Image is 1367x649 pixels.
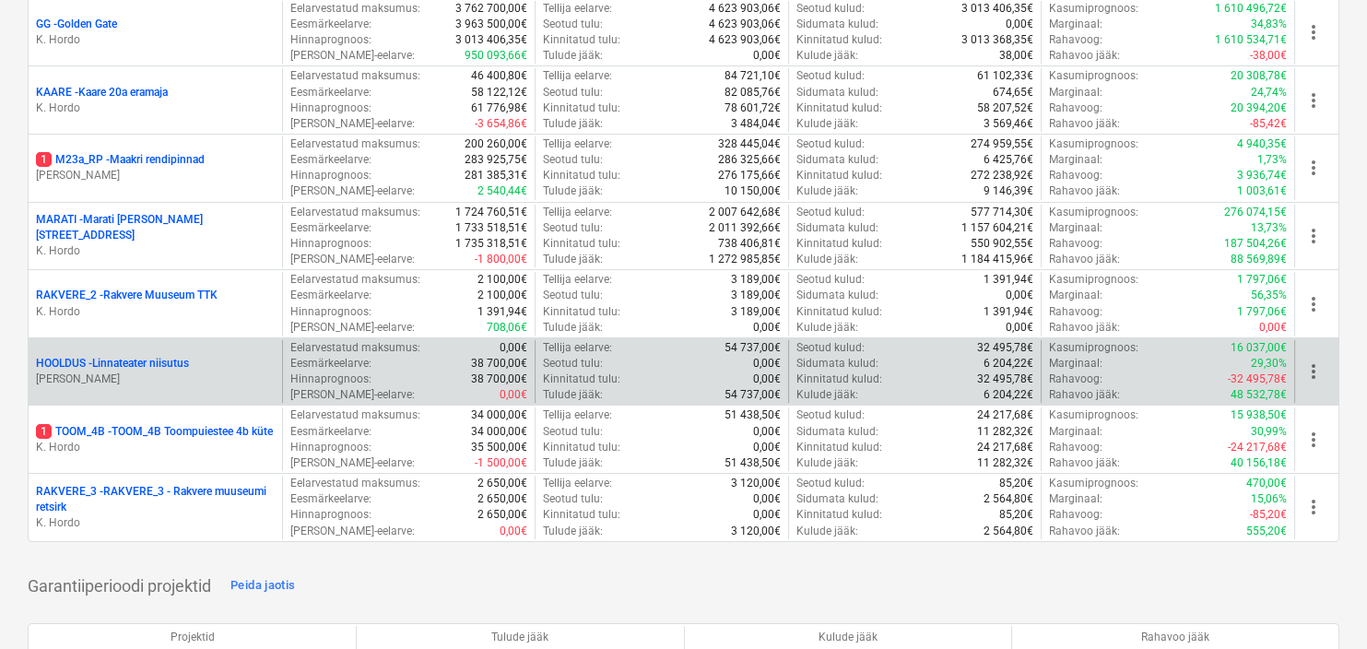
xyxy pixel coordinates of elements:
p: 4 623 903,06€ [709,32,781,48]
p: 61 776,98€ [471,100,527,116]
div: 1M23a_RP -Maakri rendipinnad[PERSON_NAME] [36,152,275,183]
p: Sidumata kulud : [796,356,878,372]
p: Eesmärkeelarve : [290,424,371,440]
p: 0,00€ [753,507,781,523]
p: Rahavoog : [1049,440,1102,455]
p: Eelarvestatud maksumus : [290,340,420,356]
p: Kinnitatud kulud : [796,100,882,116]
p: Hinnaprognoos : [290,304,371,320]
p: 1 272 985,85€ [709,252,781,267]
div: GG -Golden GateK. Hordo [36,17,275,48]
span: more_vert [1302,360,1325,383]
span: 1 [36,424,52,439]
div: KAARE -Kaare 20a eramajaK. Hordo [36,85,275,116]
p: 24 217,68€ [977,440,1033,455]
p: 48 532,78€ [1231,387,1287,403]
p: 470,00€ [1246,476,1287,491]
p: Rahavoog : [1049,304,1102,320]
p: Rahavoog : [1049,372,1102,387]
p: 0,00€ [1259,320,1287,336]
span: more_vert [1302,157,1325,179]
p: Eelarvestatud maksumus : [290,1,420,17]
p: Tulude jääk : [543,48,603,64]
p: 286 325,66€ [718,152,781,168]
p: 2 650,00€ [477,476,527,491]
p: 3 013 406,35€ [961,1,1033,17]
p: [PERSON_NAME]-eelarve : [290,116,415,132]
p: TOOM_4B - TOOM_4B Toompuiestee 4b küte [36,424,273,440]
p: 3 936,74€ [1237,168,1287,183]
p: Kinnitatud tulu : [543,236,620,252]
p: [PERSON_NAME]-eelarve : [290,455,415,471]
p: [PERSON_NAME]-eelarve : [290,252,415,267]
p: Sidumata kulud : [796,152,878,168]
p: -85,20€ [1250,507,1287,523]
p: Tellija eelarve : [543,205,612,220]
p: 11 282,32€ [977,455,1033,471]
p: Seotud tulu : [543,424,603,440]
p: 1 391,94€ [984,272,1033,288]
p: Seotud kulud : [796,1,865,17]
p: 6 425,76€ [984,152,1033,168]
p: Eelarvestatud maksumus : [290,136,420,152]
p: -85,42€ [1250,116,1287,132]
p: Tellija eelarve : [543,272,612,288]
p: 1 610 534,71€ [1215,32,1287,48]
p: Tulude jääk : [543,183,603,199]
p: 2 540,44€ [477,183,527,199]
p: 187 504,26€ [1224,236,1287,252]
p: 11 282,32€ [977,424,1033,440]
p: 3 189,00€ [731,288,781,303]
p: Tellija eelarve : [543,407,612,423]
p: 84 721,10€ [725,68,781,84]
p: 30,99% [1251,424,1287,440]
p: 56,35% [1251,288,1287,303]
p: 1,73% [1257,152,1287,168]
p: Hinnaprognoos : [290,507,371,523]
p: 328 445,04€ [718,136,781,152]
p: Kulude jääk : [796,524,858,539]
p: Eesmärkeelarve : [290,288,371,303]
p: 950 093,66€ [465,48,527,64]
p: 708,06€ [487,320,527,336]
p: Rahavoog : [1049,168,1102,183]
p: Rahavoog : [1049,100,1102,116]
span: more_vert [1302,89,1325,112]
span: more_vert [1302,225,1325,247]
p: 577 714,30€ [971,205,1033,220]
p: 3 189,00€ [731,304,781,320]
div: Vestlusvidin [1275,560,1367,649]
p: 54 737,00€ [725,387,781,403]
p: Eelarvestatud maksumus : [290,407,420,423]
p: Rahavoo jääk : [1049,252,1120,267]
div: RAKVERE_2 -Rakvere Muuseum TTKK. Hordo [36,288,275,319]
p: Tulude jääk : [543,387,603,403]
p: Kasumiprognoos : [1049,407,1138,423]
p: 24,74% [1251,85,1287,100]
p: 2 564,80€ [984,524,1033,539]
p: 38 700,00€ [471,372,527,387]
p: Hinnaprognoos : [290,372,371,387]
p: Seotud tulu : [543,152,603,168]
p: 0,00€ [500,524,527,539]
p: Rahavoog : [1049,32,1102,48]
p: 85,20€ [999,507,1033,523]
p: Kinnitatud kulud : [796,304,882,320]
p: 3 762 700,00€ [455,1,527,17]
p: 0,00€ [753,48,781,64]
p: 0,00€ [500,340,527,356]
p: Tulude jääk : [543,455,603,471]
p: Seotud tulu : [543,85,603,100]
p: Tulude jääk : [543,252,603,267]
p: Tellija eelarve : [543,136,612,152]
p: Seotud tulu : [543,288,603,303]
p: Seotud tulu : [543,220,603,236]
p: 2 650,00€ [477,491,527,507]
p: M23a_RP - Maakri rendipinnad [36,152,205,168]
span: more_vert [1302,21,1325,43]
p: Kasumiprognoos : [1049,476,1138,491]
p: 1 724 760,51€ [455,205,527,220]
p: 38 700,00€ [471,356,527,372]
p: 3 569,46€ [984,116,1033,132]
span: more_vert [1302,496,1325,518]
